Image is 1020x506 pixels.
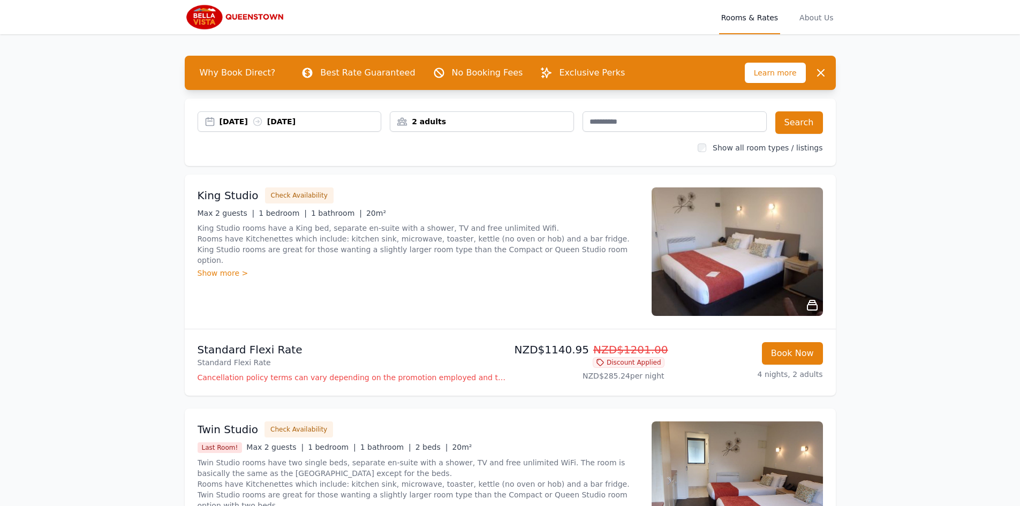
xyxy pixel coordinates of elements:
[198,223,639,266] p: King Studio rooms have a King bed, separate en-suite with a shower, TV and free unlimited Wifi. R...
[308,443,356,451] span: 1 bedroom |
[198,372,506,383] p: Cancellation policy terms can vary depending on the promotion employed and the time of stay of th...
[198,188,259,203] h3: King Studio
[713,144,822,152] label: Show all room types / listings
[452,443,472,451] span: 20m²
[775,111,823,134] button: Search
[593,343,668,356] span: NZD$1201.00
[366,209,386,217] span: 20m²
[390,116,573,127] div: 2 adults
[220,116,381,127] div: [DATE] [DATE]
[198,342,506,357] p: Standard Flexi Rate
[593,357,664,368] span: Discount Applied
[198,209,255,217] span: Max 2 guests |
[452,66,523,79] p: No Booking Fees
[415,443,448,451] span: 2 beds |
[320,66,415,79] p: Best Rate Guaranteed
[246,443,304,451] span: Max 2 guests |
[265,187,334,203] button: Check Availability
[198,357,506,368] p: Standard Flexi Rate
[762,342,823,365] button: Book Now
[265,421,333,437] button: Check Availability
[673,369,823,380] p: 4 nights, 2 adults
[198,268,639,278] div: Show more >
[191,62,284,84] span: Why Book Direct?
[745,63,806,83] span: Learn more
[311,209,362,217] span: 1 bathroom |
[360,443,411,451] span: 1 bathroom |
[515,342,664,357] p: NZD$1140.95
[559,66,625,79] p: Exclusive Perks
[198,422,259,437] h3: Twin Studio
[198,442,243,453] span: Last Room!
[185,4,288,30] img: Bella Vista Queenstown
[259,209,307,217] span: 1 bedroom |
[515,371,664,381] p: NZD$285.24 per night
